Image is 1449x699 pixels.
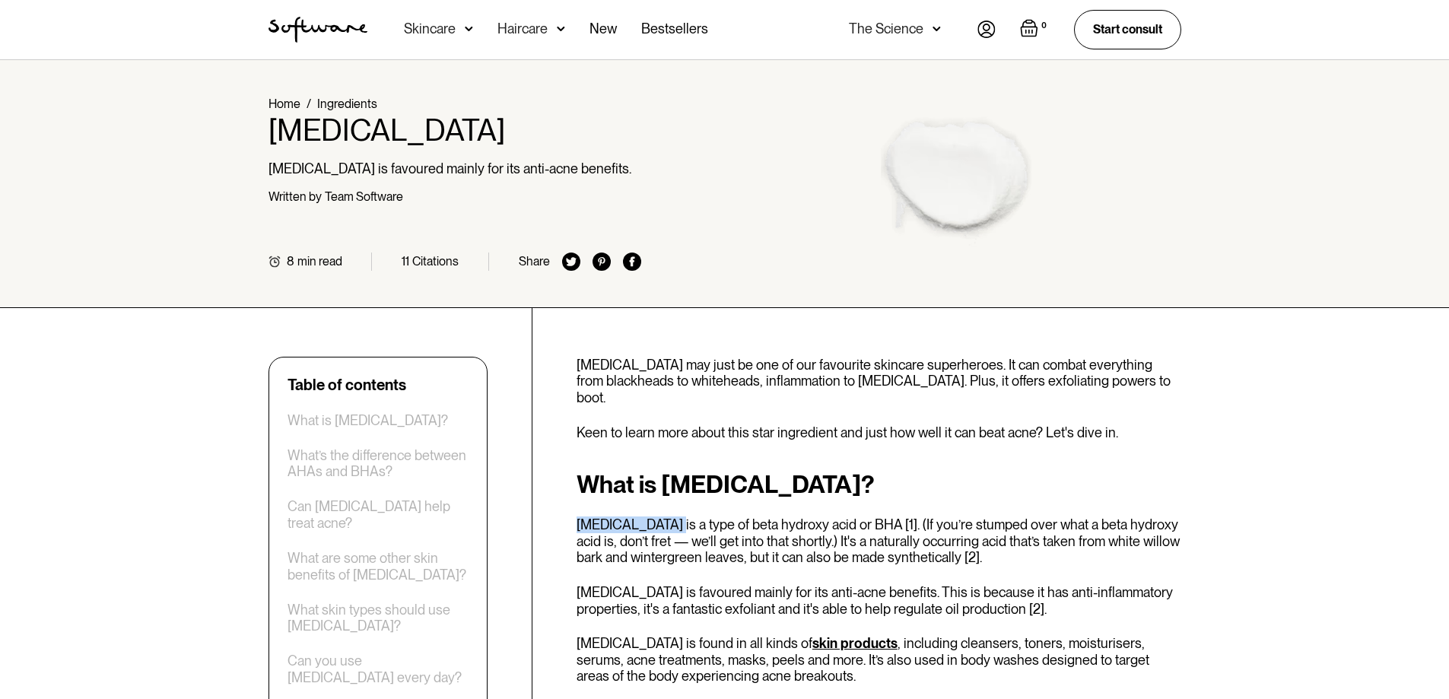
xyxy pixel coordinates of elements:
a: Ingredients [317,97,377,111]
div: 8 [287,254,294,268]
img: arrow down [933,21,941,37]
img: pinterest icon [593,253,611,271]
a: What’s the difference between AHAs and BHAs? [288,447,469,480]
div: Team Software [325,189,403,204]
img: facebook icon [623,253,641,271]
a: Can you use [MEDICAL_DATA] every day? [288,653,469,685]
a: home [269,17,367,43]
a: Start consult [1074,10,1181,49]
a: Can [MEDICAL_DATA] help treat acne? [288,498,469,531]
a: What skin types should use [MEDICAL_DATA]? [288,602,469,634]
img: arrow down [557,21,565,37]
div: Haircare [497,21,548,37]
img: Software Logo [269,17,367,43]
p: Keen to learn more about this star ingredient and just how well it can beat acne? Let's dive in. [577,424,1181,441]
a: skin products [812,635,898,651]
div: Skincare [404,21,456,37]
a: What are some other skin benefits of [MEDICAL_DATA]? [288,550,469,583]
a: Open empty cart [1020,19,1050,40]
a: What is [MEDICAL_DATA]? [288,412,448,429]
img: arrow down [465,21,473,37]
div: Citations [412,254,459,268]
div: Share [519,254,550,268]
strong: What is [MEDICAL_DATA]? [577,469,875,499]
img: twitter icon [562,253,580,271]
div: Table of contents [288,376,406,394]
h1: [MEDICAL_DATA] [269,112,642,148]
p: [MEDICAL_DATA] is favoured mainly for its anti-acne benefits. This is because it has anti-inflamm... [577,584,1181,617]
p: [MEDICAL_DATA] is a type of beta hydroxy acid or BHA [1]. (If you’re stumped over what a beta hyd... [577,516,1181,566]
div: 11 [402,254,409,268]
div: / [307,97,311,111]
div: Written by [269,189,322,204]
p: [MEDICAL_DATA] may just be one of our favourite skincare superheroes. It can combat everything fr... [577,357,1181,406]
div: 0 [1038,19,1050,33]
div: The Science [849,21,923,37]
p: [MEDICAL_DATA] is found in all kinds of , including cleansers, toners, moisturisers, serums, acne... [577,635,1181,685]
p: [MEDICAL_DATA] is favoured mainly for its anti-acne benefits. [269,160,642,177]
a: Home [269,97,300,111]
div: min read [297,254,342,268]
